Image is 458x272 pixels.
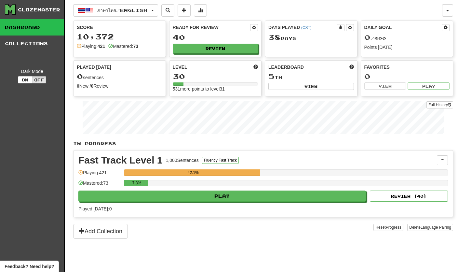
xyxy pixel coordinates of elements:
div: 0 [364,72,450,80]
button: View [364,82,406,90]
span: Open feedback widget [5,263,54,270]
span: Language Pairing [421,225,451,230]
div: New / Review [77,83,162,89]
a: (CST) [301,25,312,30]
strong: 421 [98,44,105,49]
span: / 400 [364,36,386,41]
button: Review [173,44,258,53]
span: Level [173,64,187,70]
div: 30 [173,72,258,80]
div: 7.3% [126,180,147,186]
div: Mastered: [108,43,138,50]
button: On [18,76,32,83]
div: 1,000 Sentences [166,157,199,164]
button: Fluency Fast Track [202,157,239,164]
div: Dark Mode [5,68,59,75]
button: Play [408,82,450,90]
div: 40 [173,33,258,41]
span: Played [DATE] [77,64,111,70]
button: Add Collection [73,224,128,239]
div: Fast Track Level 1 [78,155,163,165]
div: Playing: 421 [78,169,121,180]
div: Mastered: 73 [78,180,121,191]
span: ภาษาไทย / English [97,7,147,13]
div: Favorites [364,64,450,70]
button: DeleteLanguage Pairing [407,224,453,231]
button: Review (40) [370,191,448,202]
span: 0 [364,33,370,42]
a: Full History [426,101,453,108]
strong: 73 [133,44,138,49]
span: Progress [386,225,401,230]
span: 38 [268,33,281,42]
span: This week in points, UTC [349,64,354,70]
div: Ready for Review [173,24,250,31]
div: Daily Goal [364,24,442,31]
div: Score [77,24,162,31]
span: Score more points to level up [253,64,258,70]
strong: 0 [77,83,79,89]
div: Clozemaster [18,7,60,13]
div: 10,372 [77,33,162,41]
div: th [268,72,354,81]
button: ResetProgress [373,224,403,231]
button: View [268,83,354,90]
span: Leaderboard [268,64,304,70]
button: More stats [194,4,207,17]
div: Playing: [77,43,105,50]
span: 5 [268,72,275,81]
button: Search sentences [161,4,174,17]
div: Day s [268,33,354,42]
button: Off [32,76,46,83]
span: Played [DATE]: 0 [78,206,112,211]
div: 531 more points to level 31 [173,86,258,92]
strong: 0 [91,83,94,89]
div: sentences [77,72,162,81]
div: 42.1% [126,169,260,176]
button: Add sentence to collection [178,4,191,17]
span: 0 [77,72,83,81]
div: Days Played [268,24,337,31]
p: In Progress [73,140,453,147]
div: Points [DATE] [364,44,450,50]
button: ภาษาไทย/English [73,4,158,17]
button: Play [78,191,366,202]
